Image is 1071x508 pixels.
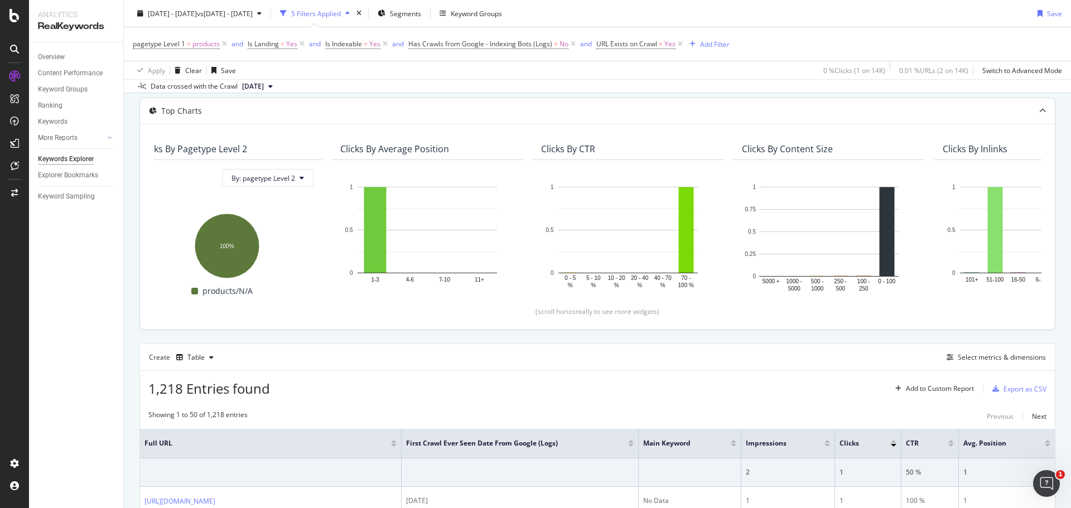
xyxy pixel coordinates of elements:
text: 0 [952,270,956,276]
div: [DATE] [406,496,634,506]
text: 0.25 [745,251,756,257]
div: Clear [185,65,202,75]
span: 1 [1056,470,1065,479]
div: 100 % [906,496,954,506]
text: 0 - 100 [878,278,896,284]
button: Export as CSV [988,380,1046,398]
svg: A chart. [541,181,715,289]
text: % [614,282,619,288]
div: and [231,39,243,49]
div: Clicks By Content Size [742,143,833,154]
button: Table [172,349,218,366]
span: Avg. Position [963,438,1028,448]
span: Has Crawls from Google - Indexing Bots (Logs) [408,39,552,49]
button: Switch to Advanced Mode [978,61,1062,79]
div: Export as CSV [1004,384,1046,394]
span: Impressions [746,438,808,448]
svg: A chart. [139,208,313,280]
text: 0.5 [948,227,956,233]
button: and [392,38,404,49]
span: CTR [906,438,932,448]
text: % [637,282,642,288]
text: 10 - 20 [608,275,626,281]
div: 1 [746,496,830,506]
a: Keyword Groups [38,84,115,95]
text: % [591,282,596,288]
div: Overview [38,51,65,63]
div: Switch to Advanced Mode [982,65,1062,75]
button: Add Filter [685,37,730,51]
span: URL Exists on Crawl [596,39,657,49]
div: Previous [987,412,1014,421]
button: 5 Filters Applied [276,4,354,22]
button: Next [1032,410,1046,423]
div: Clicks By Average Position [340,143,449,154]
button: Add to Custom Report [891,380,974,398]
text: 101+ [966,277,978,283]
span: Segments [390,8,421,18]
button: Segments [373,4,426,22]
text: 1000 - [787,278,802,284]
text: 250 [859,286,869,292]
span: = [187,39,191,49]
div: and [580,39,592,49]
div: Add to Custom Report [906,385,974,392]
div: 0.01 % URLs ( 2 on 14K ) [899,65,968,75]
div: Create [149,349,218,366]
button: Clear [170,61,202,79]
span: = [364,39,368,49]
svg: A chart. [340,181,514,289]
div: Data crossed with the Crawl [151,81,238,91]
button: Apply [133,61,165,79]
div: RealKeywords [38,20,114,33]
a: Keywords [38,116,115,128]
text: 0 [551,270,554,276]
div: Keyword Groups [451,8,502,18]
span: Is Indexable [325,39,362,49]
button: Previous [987,410,1014,423]
div: Top Charts [161,105,202,117]
span: vs [DATE] - [DATE] [197,8,253,18]
span: By: pagetype Level 2 [231,173,295,183]
div: 50 % [906,467,954,477]
div: 5 Filters Applied [291,8,341,18]
div: No Data [643,496,736,506]
div: Analytics [38,9,114,20]
text: 0 [752,273,756,279]
text: 100 - [857,278,870,284]
text: 16-50 [1011,277,1025,283]
text: 0.75 [745,206,756,212]
text: 51-100 [986,277,1004,283]
div: (scroll horizontally to see more widgets) [153,307,1041,316]
text: 1 [952,184,956,190]
text: 40 - 70 [654,275,672,281]
div: More Reports [38,132,78,144]
div: Keyword Sampling [38,191,95,202]
text: 11+ [475,277,484,283]
div: Keywords [38,116,67,128]
text: 5000 + [763,278,780,284]
div: 1 [840,467,896,477]
span: products [192,36,220,52]
button: Keyword Groups [435,4,506,22]
svg: A chart. [742,181,916,293]
text: 5000 [788,286,801,292]
div: and [309,39,321,49]
span: Yes [369,36,380,52]
div: 0 % Clicks ( 1 on 14K ) [823,65,885,75]
button: By: pagetype Level 2 [222,169,313,187]
a: Ranking [38,100,115,112]
text: 20 - 40 [631,275,649,281]
a: Keywords Explorer [38,153,115,165]
button: and [580,38,592,49]
text: 100 % [678,282,694,288]
span: First Crawl Ever Seen Date from Google (Logs) [406,438,611,448]
span: = [281,39,284,49]
text: 5 - 10 [586,275,601,281]
button: [DATE] [238,80,277,93]
iframe: Intercom live chat [1033,470,1060,497]
div: Save [1047,8,1062,18]
div: and [392,39,404,49]
text: 500 - [811,278,824,284]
